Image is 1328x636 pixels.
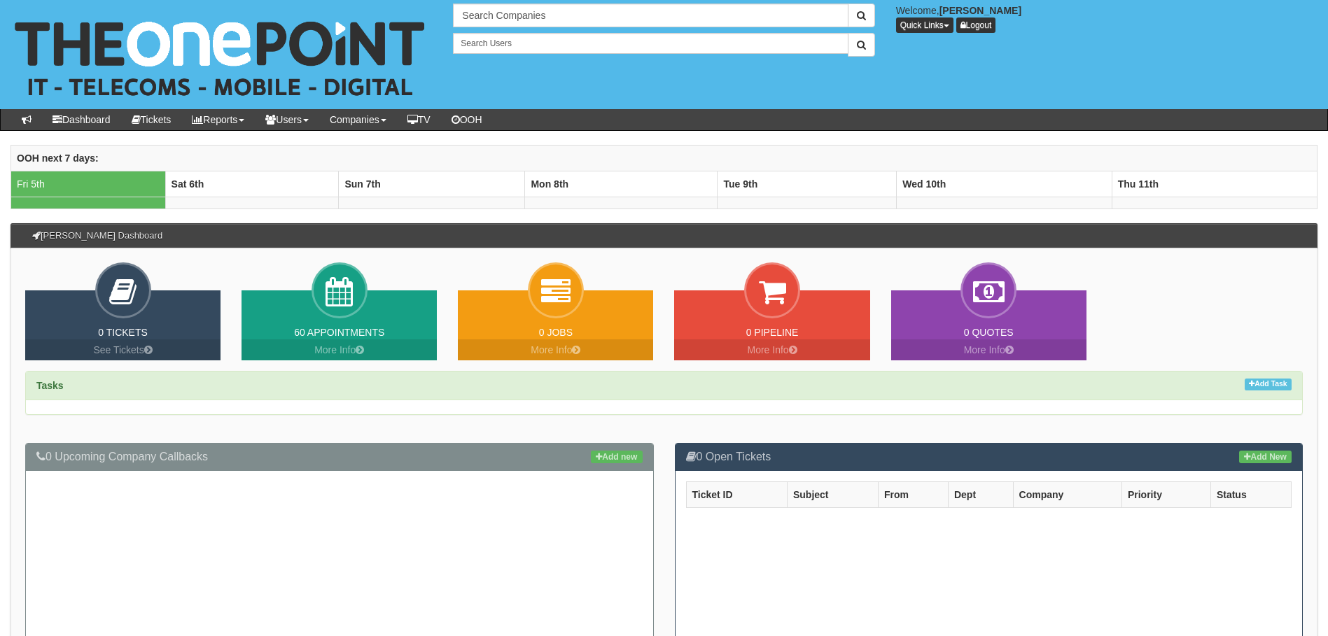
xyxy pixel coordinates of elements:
th: Status [1210,481,1291,507]
a: More Info [674,339,869,360]
th: Sun 7th [339,171,525,197]
th: Dept [948,481,1013,507]
th: From [878,481,948,507]
a: Reports [181,109,255,130]
button: Quick Links [896,17,953,33]
th: Tue 9th [718,171,897,197]
h3: 0 Upcoming Company Callbacks [36,451,643,463]
a: Tickets [121,109,182,130]
a: More Info [458,339,653,360]
a: Dashboard [42,109,121,130]
a: Users [255,109,319,130]
th: Wed 10th [897,171,1112,197]
th: Subject [787,481,878,507]
a: See Tickets [25,339,221,360]
a: Logout [956,17,996,33]
a: TV [397,109,441,130]
th: Company [1013,481,1121,507]
th: Sat 6th [165,171,339,197]
a: Add New [1239,451,1292,463]
th: Mon 8th [525,171,718,197]
b: [PERSON_NAME] [939,5,1021,16]
th: OOH next 7 days: [11,145,1317,171]
a: More Info [891,339,1086,360]
input: Search Users [453,33,848,54]
div: Welcome, [886,3,1328,33]
a: 0 Pipeline [746,327,799,338]
a: More Info [242,339,437,360]
a: 0 Quotes [964,327,1014,338]
a: 0 Jobs [539,327,573,338]
a: Add Task [1245,379,1292,390]
a: OOH [441,109,493,130]
h3: [PERSON_NAME] Dashboard [25,224,169,248]
a: Add new [591,451,642,463]
a: 60 Appointments [294,327,384,338]
a: 0 Tickets [98,327,148,338]
strong: Tasks [36,380,64,391]
th: Priority [1121,481,1210,507]
th: Thu 11th [1112,171,1317,197]
th: Ticket ID [686,481,787,507]
input: Search Companies [453,3,848,27]
a: Companies [319,109,397,130]
h3: 0 Open Tickets [686,451,1292,463]
td: Fri 5th [11,171,166,197]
